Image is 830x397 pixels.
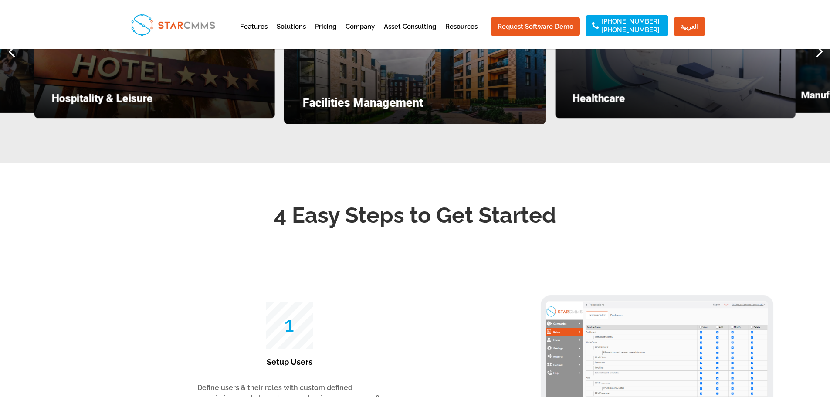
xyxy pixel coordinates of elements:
h4: Facilities Management [303,97,528,113]
h3: Setup Users [266,358,313,370]
iframe: Chat Widget [685,303,830,397]
span: 25 [280,315,299,336]
a: Request Software Demo [491,17,580,36]
a: [PHONE_NUMBER] [602,27,659,33]
a: Solutions [277,24,306,45]
a: العربية [674,17,705,36]
p: 1 [285,319,394,330]
a: Pricing [315,24,336,45]
a: Features [240,24,268,45]
a: [PHONE_NUMBER] [602,18,659,24]
h4: Healthcare [573,93,779,108]
h4: Hospitality & Leisure [51,93,257,108]
h2: 4 Easy Steps to Get Started [180,200,650,235]
a: Asset Consulting [384,24,436,45]
a: Company [346,24,375,45]
div: Next slide [807,40,830,63]
a: Resources [445,24,478,45]
img: StarCMMS [127,10,219,40]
